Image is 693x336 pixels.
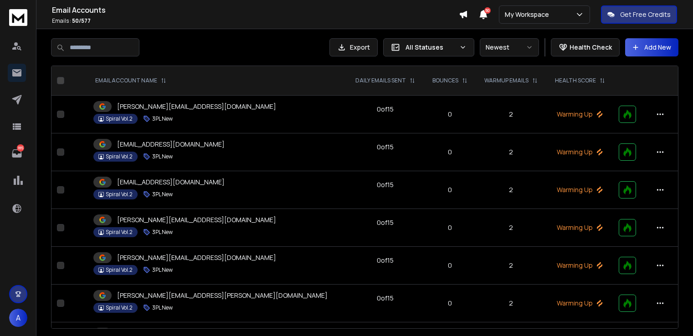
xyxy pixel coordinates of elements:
[429,223,470,232] p: 0
[406,43,456,52] p: All Statuses
[552,148,608,157] p: Warming Up
[625,38,678,56] button: Add New
[117,178,225,187] p: [EMAIL_ADDRESS][DOMAIN_NAME]
[377,143,394,152] div: 0 of 15
[551,38,620,56] button: Health Check
[329,38,378,56] button: Export
[106,191,133,198] p: Spiral Vol.2
[9,9,27,26] img: logo
[476,247,546,285] td: 2
[429,110,470,119] p: 0
[377,105,394,114] div: 0 of 15
[552,223,608,232] p: Warming Up
[432,77,458,84] p: BOUNCES
[552,110,608,119] p: Warming Up
[152,153,173,160] p: 3PL New
[429,148,470,157] p: 0
[476,96,546,133] td: 2
[72,17,91,25] span: 50 / 577
[117,253,276,262] p: [PERSON_NAME][EMAIL_ADDRESS][DOMAIN_NAME]
[484,7,491,14] span: 50
[117,102,276,111] p: [PERSON_NAME][EMAIL_ADDRESS][DOMAIN_NAME]
[552,185,608,194] p: Warming Up
[377,218,394,227] div: 0 of 15
[152,115,173,122] p: 3PL New
[552,261,608,270] p: Warming Up
[152,266,173,274] p: 3PL New
[476,209,546,247] td: 2
[429,261,470,270] p: 0
[505,10,553,19] p: My Workspace
[106,153,133,160] p: Spiral Vol.2
[476,171,546,209] td: 2
[152,304,173,311] p: 3PL New
[117,291,328,300] p: [PERSON_NAME][EMAIL_ADDRESS][PERSON_NAME][DOMAIN_NAME]
[106,115,133,122] p: Spiral Vol.2
[355,77,406,84] p: DAILY EMAILS SENT
[620,10,671,19] p: Get Free Credits
[9,309,27,327] button: A
[555,77,596,84] p: HEALTH SCORE
[52,5,459,15] h1: Email Accounts
[429,299,470,308] p: 0
[95,77,166,84] div: EMAIL ACCOUNT NAME
[377,180,394,189] div: 0 of 15
[484,77,529,84] p: WARMUP EMAILS
[601,5,677,24] button: Get Free Credits
[476,285,546,322] td: 2
[552,299,608,308] p: Warming Up
[570,43,612,52] p: Health Check
[476,133,546,171] td: 2
[152,229,173,236] p: 3PL New
[152,191,173,198] p: 3PL New
[429,185,470,194] p: 0
[106,266,133,274] p: Spiral Vol.2
[480,38,539,56] button: Newest
[8,144,26,163] a: 185
[117,140,225,149] p: [EMAIL_ADDRESS][DOMAIN_NAME]
[52,17,459,25] p: Emails :
[17,144,24,152] p: 185
[117,215,276,224] p: [PERSON_NAME][EMAIL_ADDRESS][DOMAIN_NAME]
[106,304,133,311] p: Spiral Vol.2
[106,229,133,236] p: Spiral Vol.2
[377,256,394,265] div: 0 of 15
[377,294,394,303] div: 0 of 15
